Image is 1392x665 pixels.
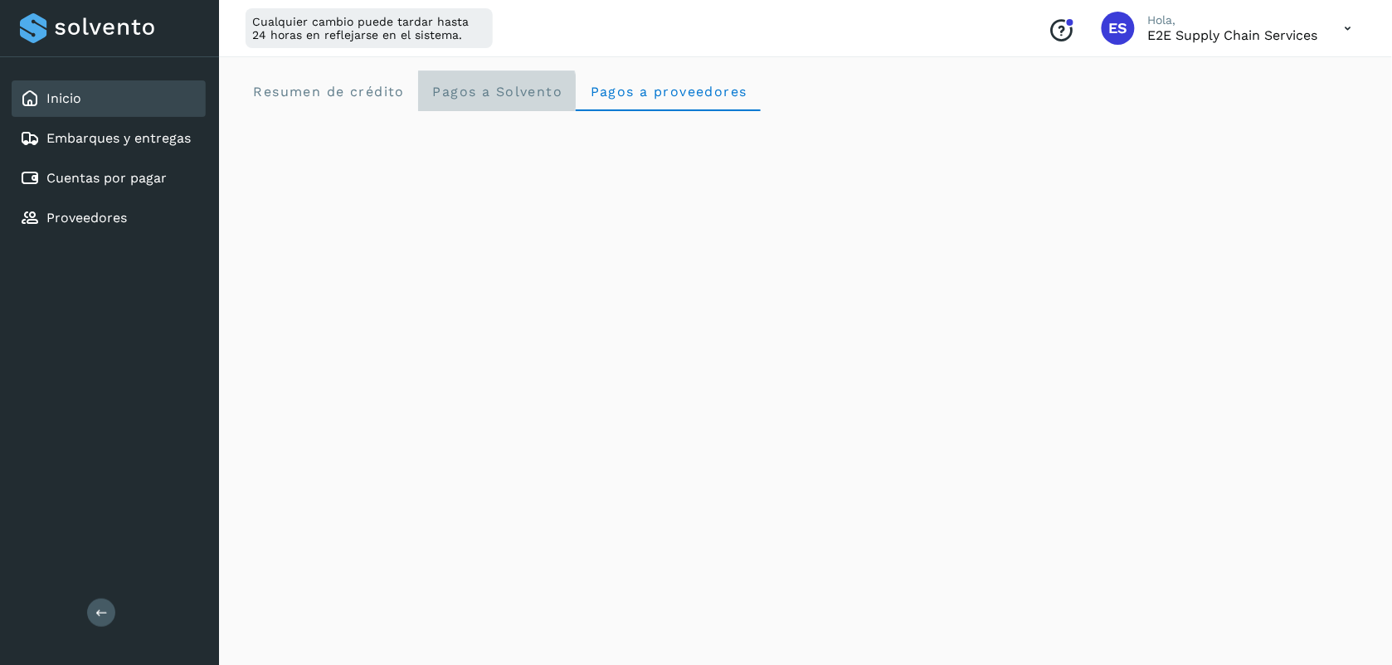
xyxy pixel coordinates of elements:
span: Pagos a Solvento [431,84,562,100]
div: Embarques y entregas [12,120,206,157]
div: Cuentas por pagar [12,160,206,197]
a: Inicio [46,90,81,106]
span: Pagos a proveedores [589,84,747,100]
span: Resumen de crédito [252,84,405,100]
div: Proveedores [12,200,206,236]
a: Proveedores [46,210,127,226]
a: Cuentas por pagar [46,170,167,186]
p: Hola, [1148,13,1318,27]
div: Inicio [12,80,206,117]
div: Cualquier cambio puede tardar hasta 24 horas en reflejarse en el sistema. [246,8,493,48]
p: E2E Supply Chain Services [1148,27,1318,43]
a: Embarques y entregas [46,130,191,146]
